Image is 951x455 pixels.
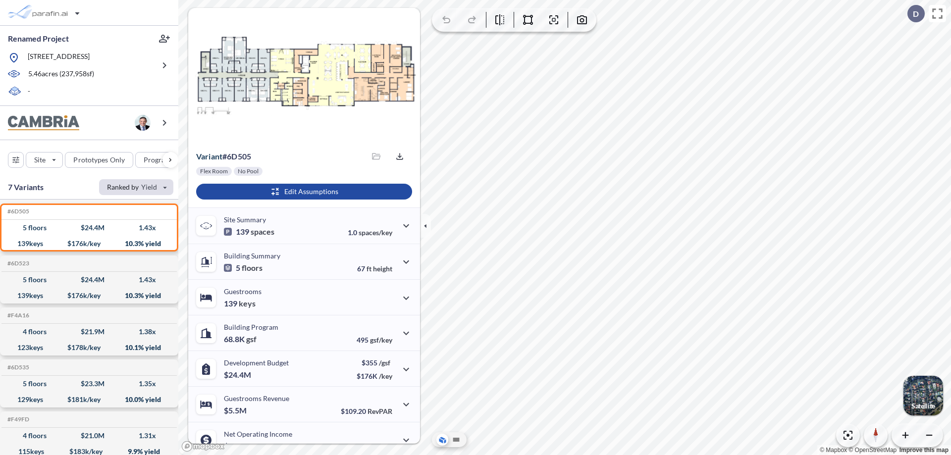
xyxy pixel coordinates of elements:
span: height [373,264,392,273]
p: $176K [357,372,392,380]
span: /key [379,372,392,380]
p: Building Summary [224,252,280,260]
span: spaces [251,227,274,237]
span: spaces/key [359,228,392,237]
p: 67 [357,264,392,273]
a: Mapbox homepage [181,441,225,452]
button: Site [26,152,63,168]
span: RevPAR [368,407,392,415]
p: 495 [357,336,392,344]
p: Renamed Project [8,33,69,44]
p: Flex Room [200,167,228,175]
p: Guestrooms [224,287,262,296]
span: floors [242,263,263,273]
span: gsf/key [370,336,392,344]
p: 45.0% [350,443,392,451]
p: $24.4M [224,370,253,380]
p: Site Summary [224,215,266,224]
p: 68.8K [224,334,257,344]
p: 5.46 acres ( 237,958 sf) [28,69,94,80]
p: 139 [224,227,274,237]
p: $355 [357,358,392,367]
span: keys [239,299,256,308]
h5: Click to copy the code [5,208,29,215]
p: Guestrooms Revenue [224,394,289,403]
button: Edit Assumptions [196,184,412,200]
h5: Click to copy the code [5,312,29,319]
span: margin [370,443,392,451]
h5: Click to copy the code [5,416,29,423]
p: Site [34,155,46,165]
p: 7 Variants [8,181,44,193]
p: $2.5M [224,441,248,451]
p: 5 [224,263,263,273]
p: 139 [224,299,256,308]
p: Net Operating Income [224,430,292,438]
h5: Click to copy the code [5,260,29,267]
span: /gsf [379,358,390,367]
button: Ranked by Yield [99,179,173,195]
span: ft [367,264,371,273]
a: OpenStreetMap [848,447,897,454]
img: user logo [135,115,151,131]
p: $109.20 [341,407,392,415]
button: Site Plan [450,434,462,446]
p: Program [144,155,171,165]
p: 1.0 [348,228,392,237]
p: Prototypes Only [73,155,125,165]
span: gsf [246,334,257,344]
p: D [913,9,919,18]
button: Program [135,152,189,168]
p: Edit Assumptions [284,187,338,197]
img: Switcher Image [903,376,943,415]
a: Mapbox [820,447,847,454]
img: BrandImage [8,115,79,131]
a: Improve this map [899,447,949,454]
p: Building Program [224,323,278,331]
p: - [28,86,30,98]
p: Development Budget [224,358,289,367]
h5: Click to copy the code [5,364,29,371]
span: Variant [196,152,222,161]
button: Aerial View [436,434,448,446]
p: # 6d505 [196,152,251,161]
p: $5.5M [224,405,248,415]
p: No Pool [238,167,259,175]
button: Prototypes Only [65,152,133,168]
p: Satellite [911,402,935,410]
button: Switcher ImageSatellite [903,376,943,415]
p: [STREET_ADDRESS] [28,51,90,64]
